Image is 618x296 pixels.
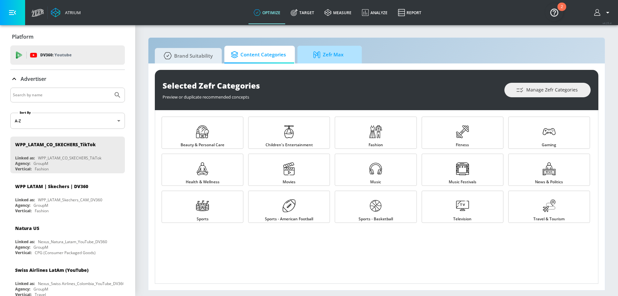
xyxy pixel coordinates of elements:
[304,47,353,62] span: Zefr Max
[231,47,286,62] span: Content Categories
[286,1,319,24] a: Target
[15,166,32,172] div: Vertical:
[33,286,48,292] div: GroupM
[62,10,81,15] div: Atrium
[335,117,417,149] a: Fashion
[15,197,35,203] div: Linked as:
[15,281,35,286] div: Linked as:
[18,110,32,115] label: Sort By
[15,161,30,166] div: Agency:
[161,48,213,63] span: Brand Suitability
[508,154,590,186] a: News & Politics
[517,86,578,94] span: Manage Zefr Categories
[51,8,81,17] a: Atrium
[393,1,426,24] a: Report
[319,1,357,24] a: measure
[10,70,125,88] div: Advertiser
[33,161,48,166] div: GroupM
[33,203,48,208] div: GroupM
[456,143,469,147] span: Fitness
[535,180,563,184] span: News & Politics
[10,220,125,257] div: Natura USLinked as:Nexus_Natura_Latam_YouTube_DV360Agency:GroupMVertical:CPG (Consumer Packaged G...
[13,91,110,99] input: Search by name
[186,180,220,184] span: Health & Wellness
[162,154,243,186] a: Health & Wellness
[15,244,30,250] div: Agency:
[15,208,32,214] div: Vertical:
[181,143,224,147] span: Beauty & Personal Care
[508,117,590,149] a: Gaming
[449,180,476,184] span: Music Festivals
[163,80,498,91] div: Selected Zefr Categories
[369,143,383,147] span: Fashion
[162,191,243,223] a: Sports
[15,203,30,208] div: Agency:
[335,154,417,186] a: Music
[248,117,330,149] a: Children's Entertainment
[35,208,49,214] div: Fashion
[10,45,125,65] div: DV360: Youtube
[38,197,102,203] div: WPP_LATAM_Skechers_CAM_DV360
[38,155,101,161] div: WPP_LATAM_CO_SKECHERS_TikTok
[15,155,35,161] div: Linked as:
[15,250,32,255] div: Vertical:
[12,33,33,40] p: Platform
[248,154,330,186] a: Movies
[15,141,96,148] div: WPP_LATAM_CO_SKECHERS_TikTok
[197,217,209,221] span: Sports
[33,244,48,250] div: GroupM
[10,178,125,215] div: WPP LATAM | Skechers | DV360Linked as:WPP_LATAM_Skechers_CAM_DV360Agency:GroupMVertical:Fashion
[248,191,330,223] a: Sports - American Football
[10,28,125,46] div: Platform
[35,166,49,172] div: Fashion
[10,137,125,173] div: WPP_LATAM_CO_SKECHERS_TikTokLinked as:WPP_LATAM_CO_SKECHERS_TikTokAgency:GroupMVertical:Fashion
[545,3,563,21] button: Open Resource Center, 2 new notifications
[10,113,125,129] div: A-Z
[422,191,503,223] a: Television
[357,1,393,24] a: Analyze
[542,143,556,147] span: Gaming
[508,191,590,223] a: Travel & Tourism
[504,83,591,97] button: Manage Zefr Categories
[370,180,381,184] span: Music
[533,217,565,221] span: Travel & Tourism
[35,250,96,255] div: CPG (Consumer Packaged Goods)
[335,191,417,223] a: Sports - Basketball
[422,154,503,186] a: Music Festivals
[15,286,30,292] div: Agency:
[21,75,46,82] p: Advertiser
[40,52,71,59] p: DV360:
[163,91,498,100] div: Preview or duplicate recommended concepts
[15,239,35,244] div: Linked as:
[561,7,563,15] div: 2
[15,267,89,273] div: Swiss Airlines LatAm (YouTube)
[15,183,88,189] div: WPP LATAM | Skechers | DV360
[283,180,295,184] span: Movies
[38,239,107,244] div: Nexus_Natura_Latam_YouTube_DV360
[266,143,313,147] span: Children's Entertainment
[453,217,472,221] span: Television
[54,52,71,58] p: Youtube
[38,281,125,286] div: Nexus_Swiss Airlines_Colombia_YouTube_DV360
[265,217,313,221] span: Sports - American Football
[248,1,286,24] a: optimize
[162,117,243,149] a: Beauty & Personal Care
[15,225,39,231] div: Natura US
[603,21,612,25] span: v 4.25.4
[422,117,503,149] a: Fitness
[359,217,393,221] span: Sports - Basketball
